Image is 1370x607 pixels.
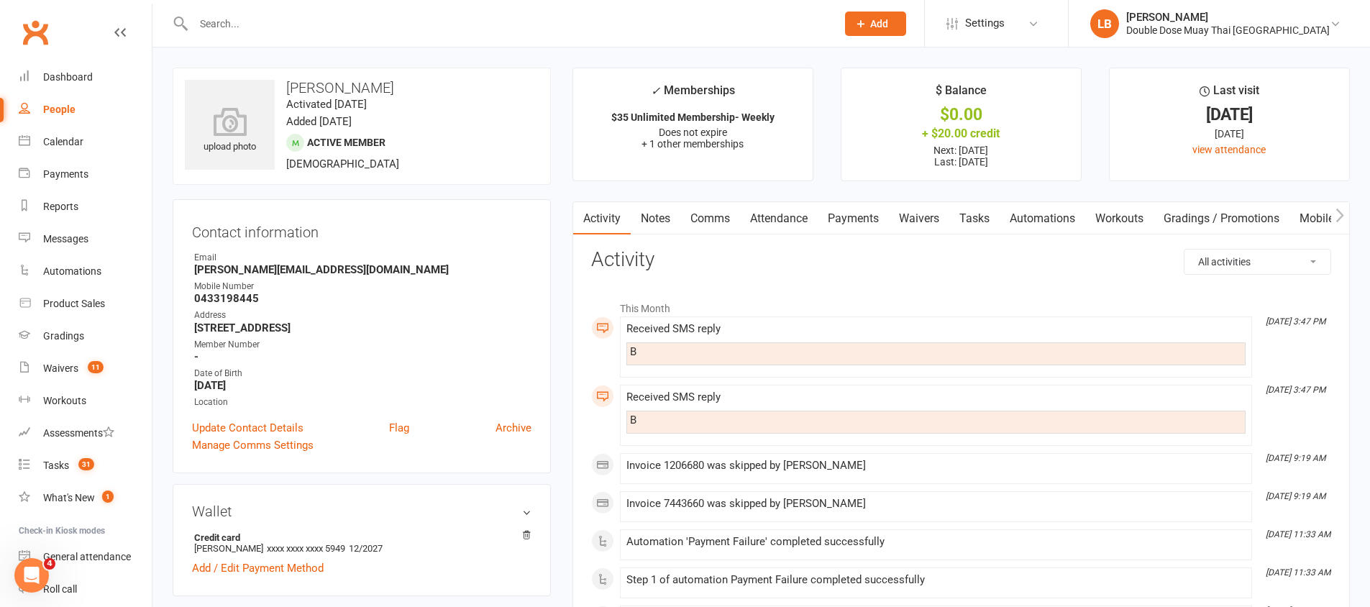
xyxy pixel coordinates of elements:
[194,309,531,322] div: Address
[573,202,631,235] a: Activity
[189,14,826,34] input: Search...
[43,136,83,147] div: Calendar
[194,292,531,305] strong: 0433198445
[641,138,744,150] span: + 1 other memberships
[1266,529,1330,539] i: [DATE] 11:33 AM
[43,201,78,212] div: Reports
[611,111,775,123] strong: $35 Unlimited Membership- Weekly
[845,12,906,36] button: Add
[185,80,539,96] h3: [PERSON_NAME]
[43,71,93,83] div: Dashboard
[389,419,409,437] a: Flag
[43,265,101,277] div: Automations
[1266,567,1330,578] i: [DATE] 11:33 AM
[17,14,53,50] a: Clubworx
[102,490,114,503] span: 1
[19,61,152,93] a: Dashboard
[651,81,735,108] div: Memberships
[818,202,889,235] a: Payments
[192,437,314,454] a: Manage Comms Settings
[626,536,1246,548] div: Automation 'Payment Failure' completed successfully
[631,202,680,235] a: Notes
[854,107,1068,122] div: $0.00
[19,255,152,288] a: Automations
[192,419,303,437] a: Update Contact Details
[1266,385,1325,395] i: [DATE] 3:47 PM
[192,560,324,577] a: Add / Edit Payment Method
[19,158,152,191] a: Payments
[349,543,383,554] span: 12/2027
[286,98,367,111] time: Activated [DATE]
[1192,144,1266,155] a: view attendance
[1126,11,1330,24] div: [PERSON_NAME]
[286,115,352,128] time: Added [DATE]
[194,280,531,293] div: Mobile Number
[965,7,1005,40] span: Settings
[1123,126,1336,142] div: [DATE]
[185,107,275,155] div: upload photo
[651,84,660,98] i: ✓
[194,321,531,334] strong: [STREET_ADDRESS]
[19,449,152,482] a: Tasks 31
[1266,453,1325,463] i: [DATE] 9:19 AM
[740,202,818,235] a: Attendance
[936,81,987,107] div: $ Balance
[1126,24,1330,37] div: Double Dose Muay Thai [GEOGRAPHIC_DATA]
[1090,9,1119,38] div: LB
[1200,81,1259,107] div: Last visit
[194,251,531,265] div: Email
[626,498,1246,510] div: Invoice 7443660 was skipped by [PERSON_NAME]
[1000,202,1085,235] a: Automations
[14,558,49,593] iframe: Intercom live chat
[19,191,152,223] a: Reports
[88,361,104,373] span: 11
[870,18,888,29] span: Add
[19,93,152,126] a: People
[19,223,152,255] a: Messages
[19,385,152,417] a: Workouts
[43,427,114,439] div: Assessments
[1154,202,1289,235] a: Gradings / Promotions
[194,338,531,352] div: Member Number
[496,419,531,437] a: Archive
[659,127,727,138] span: Does not expire
[43,395,86,406] div: Workouts
[43,362,78,374] div: Waivers
[626,323,1246,335] div: Received SMS reply
[267,543,345,554] span: xxxx xxxx xxxx 5949
[630,414,1242,426] div: B
[286,158,399,170] span: [DEMOGRAPHIC_DATA]
[1266,316,1325,327] i: [DATE] 3:47 PM
[854,145,1068,168] p: Next: [DATE] Last: [DATE]
[591,249,1331,271] h3: Activity
[43,551,131,562] div: General attendance
[626,391,1246,403] div: Received SMS reply
[949,202,1000,235] a: Tasks
[1266,491,1325,501] i: [DATE] 9:19 AM
[44,558,55,570] span: 4
[307,137,385,148] span: Active member
[194,379,531,392] strong: [DATE]
[192,219,531,240] h3: Contact information
[591,293,1331,316] li: This Month
[43,460,69,471] div: Tasks
[19,352,152,385] a: Waivers 11
[1123,107,1336,122] div: [DATE]
[1085,202,1154,235] a: Workouts
[626,574,1246,586] div: Step 1 of automation Payment Failure completed successfully
[1289,202,1367,235] a: Mobile App
[43,104,76,115] div: People
[78,458,94,470] span: 31
[43,298,105,309] div: Product Sales
[192,503,531,519] h3: Wallet
[19,320,152,352] a: Gradings
[626,460,1246,472] div: Invoice 1206680 was skipped by [PERSON_NAME]
[194,532,524,543] strong: Credit card
[889,202,949,235] a: Waivers
[630,346,1242,358] div: B
[194,263,531,276] strong: [PERSON_NAME][EMAIL_ADDRESS][DOMAIN_NAME]
[19,541,152,573] a: General attendance kiosk mode
[43,492,95,503] div: What's New
[19,417,152,449] a: Assessments
[854,126,1068,141] div: + $20.00 credit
